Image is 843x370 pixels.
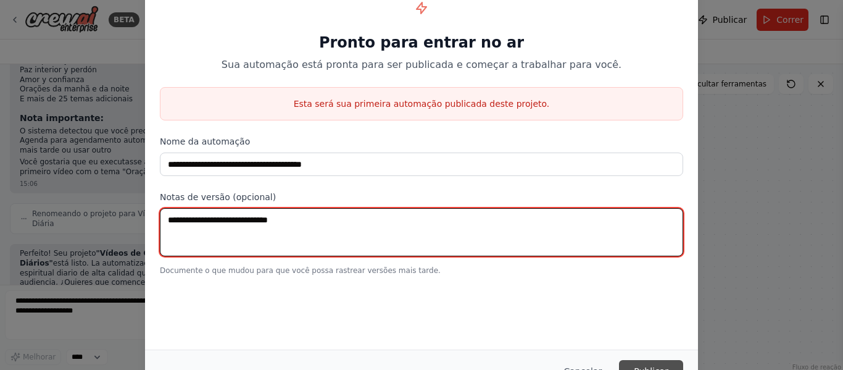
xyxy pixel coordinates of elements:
[160,192,276,202] font: Notas de versão (opcional)
[319,34,524,51] font: Pronto para entrar no ar
[160,137,250,146] font: Nome da automação
[160,266,441,275] font: Documente o que mudou para que você possa rastrear versões mais tarde.
[294,99,550,109] font: Esta será sua primeira automação publicada deste projeto.
[222,59,621,70] font: Sua automação está pronta para ser publicada e começar a trabalhar para você.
